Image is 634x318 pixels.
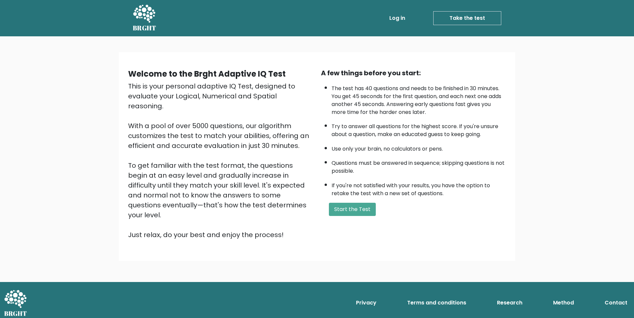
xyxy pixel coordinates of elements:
[550,296,577,309] a: Method
[332,156,506,175] li: Questions must be answered in sequence; skipping questions is not possible.
[494,296,525,309] a: Research
[387,12,408,25] a: Log in
[133,24,157,32] h5: BRGHT
[405,296,469,309] a: Terms and conditions
[353,296,379,309] a: Privacy
[133,3,157,34] a: BRGHT
[332,142,506,153] li: Use only your brain, no calculators or pens.
[332,81,506,116] li: The test has 40 questions and needs to be finished in 30 minutes. You get 45 seconds for the firs...
[332,119,506,138] li: Try to answer all questions for the highest score. If you're unsure about a question, make an edu...
[321,68,506,78] div: A few things before you start:
[128,81,313,240] div: This is your personal adaptive IQ Test, designed to evaluate your Logical, Numerical and Spatial ...
[433,11,501,25] a: Take the test
[128,68,286,79] b: Welcome to the Brght Adaptive IQ Test
[329,203,376,216] button: Start the Test
[602,296,630,309] a: Contact
[332,178,506,197] li: If you're not satisfied with your results, you have the option to retake the test with a new set ...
